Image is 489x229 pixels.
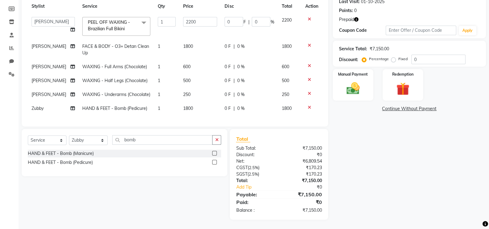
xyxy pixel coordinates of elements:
[158,106,160,111] span: 1
[112,135,212,145] input: Search or Scan
[270,19,274,25] span: %
[183,44,193,49] span: 1800
[236,171,247,177] span: SGST
[32,78,66,83] span: [PERSON_NAME]
[334,106,485,112] a: Continue Without Payment
[231,152,279,158] div: Discount:
[339,7,353,14] div: Points:
[158,44,160,49] span: 1
[233,105,234,112] span: |
[231,198,279,206] div: Paid:
[233,77,234,84] span: |
[386,26,456,35] input: Enter Offer / Coupon Code
[237,43,244,50] span: 0 %
[183,78,191,83] span: 500
[231,171,279,177] div: ( )
[287,184,327,190] div: ₹0
[82,64,147,69] span: WAXING - Full Arms (Chocolate)
[279,207,327,214] div: ₹7,150.00
[32,64,66,69] span: [PERSON_NAME]
[279,171,327,177] div: ₹170.23
[459,26,476,35] button: Apply
[398,56,408,62] label: Fixed
[82,92,150,97] span: WAXING - Underarms (Chocolate)
[339,56,358,63] div: Discount:
[236,165,247,170] span: CGST
[279,198,327,206] div: ₹0
[82,44,149,56] span: FACE & BODY - O3+ Detan Clean Up
[28,159,93,166] div: HAND & FEET - Bomb (Pedicure)
[231,184,287,190] a: Add Tip
[225,105,231,112] span: 0 F
[279,152,327,158] div: ₹0
[233,64,234,70] span: |
[32,92,66,97] span: [PERSON_NAME]
[158,78,160,83] span: 1
[231,177,279,184] div: Total:
[158,64,160,69] span: 1
[354,7,357,14] div: 0
[237,64,244,70] span: 0 %
[392,72,414,77] label: Redemption
[233,43,234,50] span: |
[32,44,66,49] span: [PERSON_NAME]
[236,136,250,142] span: Total
[237,105,244,112] span: 0 %
[249,165,258,170] span: 2.5%
[279,191,327,198] div: ₹7,150.00
[28,150,94,157] div: HAND & FEET - Bomb (Manicure)
[279,158,327,164] div: ₹6,809.54
[248,19,249,25] span: |
[225,91,231,98] span: 0 F
[125,26,127,31] a: x
[342,81,363,96] img: _cash.svg
[183,92,191,97] span: 250
[88,19,130,31] span: PEEL OFF WAXING - Brazilian Full Bikini
[281,92,289,97] span: 250
[281,17,291,23] span: 2200
[225,77,231,84] span: 0 F
[82,106,147,111] span: HAND & FEET - Bomb (Pedicure)
[225,43,231,50] span: 0 F
[32,106,44,111] span: Zubby
[231,158,279,164] div: Net:
[339,16,354,23] span: Prepaid
[338,72,368,77] label: Manual Payment
[279,164,327,171] div: ₹170.23
[231,207,279,214] div: Balance :
[369,56,389,62] label: Percentage
[231,191,279,198] div: Payable:
[339,46,367,52] div: Service Total:
[243,19,246,25] span: F
[281,64,289,69] span: 600
[158,92,160,97] span: 1
[225,64,231,70] span: 0 F
[231,164,279,171] div: ( )
[231,145,279,152] div: Sub Total:
[183,64,191,69] span: 600
[281,44,291,49] span: 1800
[281,106,291,111] span: 1800
[279,177,327,184] div: ₹7,150.00
[392,81,413,97] img: _gift.svg
[183,106,193,111] span: 1800
[237,91,244,98] span: 0 %
[82,78,148,83] span: WAXING - Half Legs (Chocolate)
[339,27,386,34] div: Coupon Code
[233,91,234,98] span: |
[279,145,327,152] div: ₹7,150.00
[370,46,389,52] div: ₹7,150.00
[281,78,289,83] span: 500
[248,172,258,177] span: 2.5%
[237,77,244,84] span: 0 %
